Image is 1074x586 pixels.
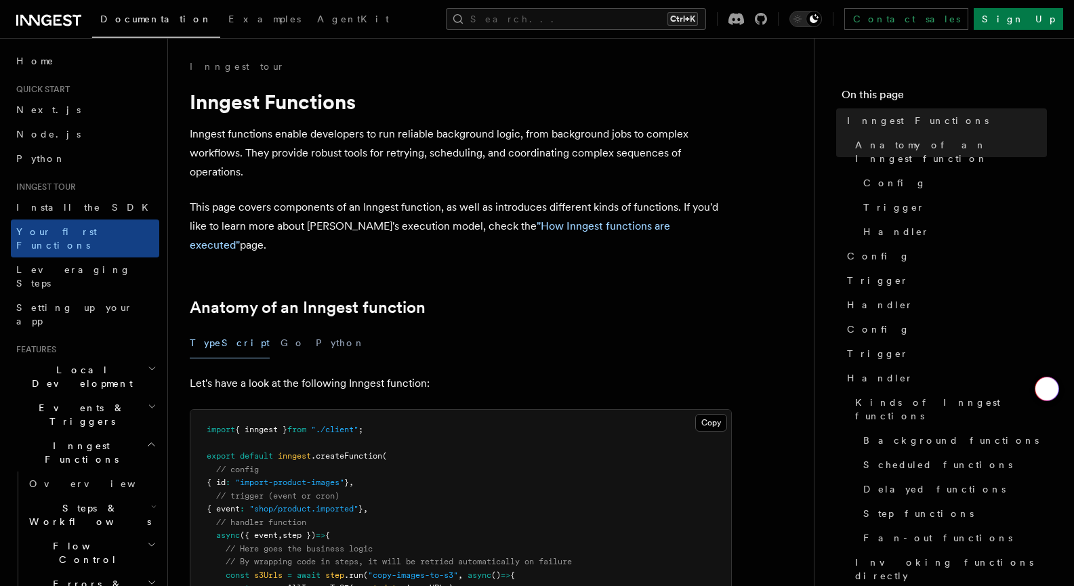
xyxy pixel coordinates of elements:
span: , [458,570,463,580]
p: This page covers components of an Inngest function, as well as introduces different kinds of func... [190,198,732,255]
a: Handler [842,293,1047,317]
button: Toggle dark mode [789,11,822,27]
span: Anatomy of an Inngest function [855,138,1047,165]
a: Scheduled functions [858,453,1047,477]
span: Delayed functions [863,482,1006,496]
span: Steps & Workflows [24,501,151,528]
span: Background functions [863,434,1039,447]
span: Handler [847,298,913,312]
a: Background functions [858,428,1047,453]
span: Documentation [100,14,212,24]
span: ; [358,425,363,434]
span: const [226,570,249,580]
a: Config [858,171,1047,195]
a: Fan-out functions [858,526,1047,550]
span: Config [847,322,910,336]
p: Inngest functions enable developers to run reliable background logic, from background jobs to com... [190,125,732,182]
span: () [491,570,501,580]
span: Trigger [847,274,909,287]
span: .run [344,570,363,580]
span: ({ event [240,530,278,540]
button: Copy [695,414,727,432]
span: async [216,530,240,540]
span: Local Development [11,363,148,390]
span: Overview [29,478,169,489]
span: Step functions [863,507,974,520]
span: Inngest tour [11,182,76,192]
span: // By wrapping code in steps, it will be retried automatically on failure [226,557,572,566]
span: // handler function [216,518,306,527]
a: Handler [842,366,1047,390]
span: } [344,478,349,487]
span: export [207,451,235,461]
span: : [240,504,245,514]
a: Contact sales [844,8,968,30]
span: await [297,570,321,580]
button: Local Development [11,358,159,396]
span: { event [207,504,240,514]
span: , [278,530,283,540]
span: Home [16,54,54,68]
span: = [287,570,292,580]
span: "import-product-images" [235,478,344,487]
a: Step functions [858,501,1047,526]
span: Setting up your app [16,302,133,327]
a: Sign Up [974,8,1063,30]
span: { [325,530,330,540]
a: Handler [858,219,1047,244]
span: Flow Control [24,539,147,566]
span: Handler [863,225,930,238]
span: .createFunction [311,451,382,461]
span: => [501,570,510,580]
a: Config [842,317,1047,341]
span: import [207,425,235,434]
span: default [240,451,273,461]
span: Events & Triggers [11,401,148,428]
button: Go [281,328,305,358]
span: "shop/product.imported" [249,504,358,514]
span: Install the SDK [16,202,157,213]
span: "./client" [311,425,358,434]
span: Trigger [847,347,909,360]
span: : [226,478,230,487]
span: from [287,425,306,434]
a: Kinds of Inngest functions [850,390,1047,428]
span: step [325,570,344,580]
button: Search...Ctrl+K [446,8,706,30]
span: Inngest Functions [11,439,146,466]
button: Steps & Workflows [24,496,159,534]
span: Node.js [16,129,81,140]
span: Handler [847,371,913,385]
button: Flow Control [24,534,159,572]
a: Next.js [11,98,159,122]
a: Anatomy of an Inngest function [190,298,426,317]
a: Python [11,146,159,171]
a: Inngest tour [190,60,285,73]
button: Inngest Functions [11,434,159,472]
button: Python [316,328,365,358]
a: Trigger [842,268,1047,293]
span: s3Urls [254,570,283,580]
h1: Inngest Functions [190,89,732,114]
span: Your first Functions [16,226,97,251]
span: inngest [278,451,311,461]
a: Setting up your app [11,295,159,333]
a: Your first Functions [11,219,159,257]
span: , [363,504,368,514]
span: { id [207,478,226,487]
span: , [349,478,354,487]
span: Quick start [11,84,70,95]
span: Next.js [16,104,81,115]
span: // trigger (event or cron) [216,491,339,501]
a: Inngest Functions [842,108,1047,133]
span: async [468,570,491,580]
span: Config [863,176,926,190]
span: Invoking functions directly [855,556,1047,583]
span: Python [16,153,66,164]
span: // config [216,465,259,474]
span: Trigger [863,201,925,214]
span: Inngest Functions [847,114,989,127]
a: Anatomy of an Inngest function [850,133,1047,171]
a: Delayed functions [858,477,1047,501]
span: } [358,504,363,514]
